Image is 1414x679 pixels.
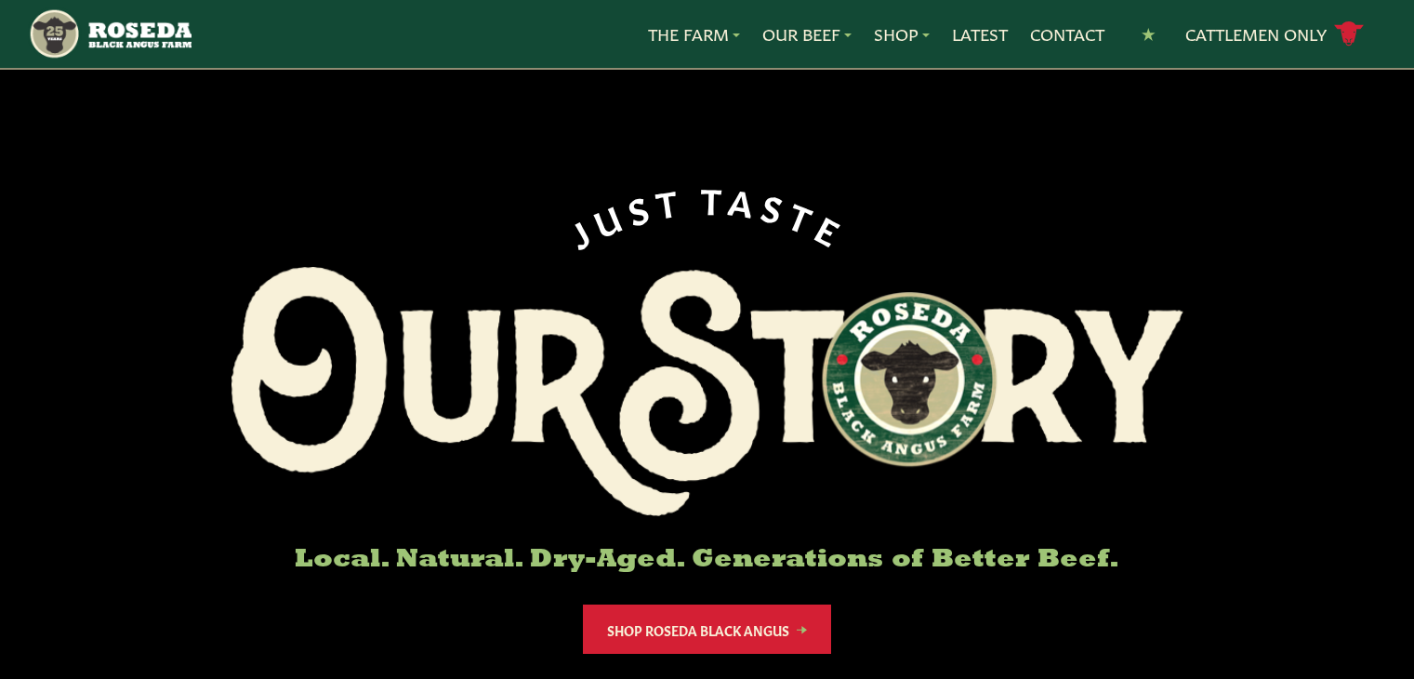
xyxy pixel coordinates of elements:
a: Our Beef [762,22,852,47]
span: S [758,185,794,228]
span: J [561,207,600,252]
div: JUST TASTE [560,179,855,252]
a: Cattlemen Only [1185,18,1364,50]
a: The Farm [648,22,740,47]
a: Shop [874,22,930,47]
a: Shop Roseda Black Angus [583,605,831,654]
span: A [726,180,762,220]
span: E [811,206,853,252]
span: T [700,179,730,217]
span: U [586,193,630,240]
img: https://roseda.com/wp-content/uploads/2021/05/roseda-25-header.png [28,7,191,60]
a: Latest [952,22,1008,47]
h6: Local. Natural. Dry-Aged. Generations of Better Beef. [231,546,1183,575]
img: Roseda Black Aangus Farm [231,267,1183,516]
span: T [653,180,687,220]
span: T [784,193,825,239]
a: Contact [1030,22,1104,47]
span: S [622,184,658,227]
